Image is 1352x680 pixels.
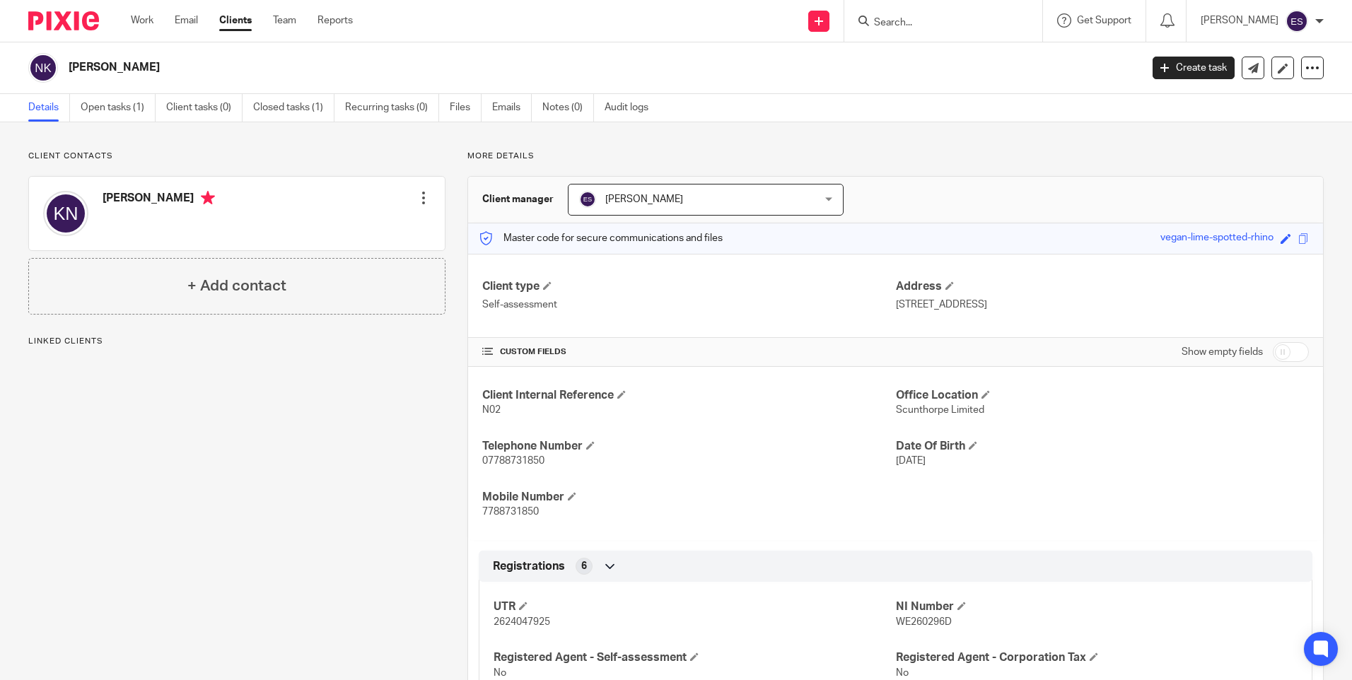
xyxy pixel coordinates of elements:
[482,490,895,505] h4: Mobile Number
[896,456,926,466] span: [DATE]
[345,94,439,122] a: Recurring tasks (0)
[69,60,919,75] h2: [PERSON_NAME]
[873,17,1000,30] input: Search
[253,94,334,122] a: Closed tasks (1)
[43,191,88,236] img: svg%3E
[579,191,596,208] img: svg%3E
[187,275,286,297] h4: + Add contact
[482,388,895,403] h4: Client Internal Reference
[1286,10,1308,33] img: svg%3E
[896,405,984,415] span: Scunthorpe Limited
[482,192,554,206] h3: Client manager
[28,94,70,122] a: Details
[81,94,156,122] a: Open tasks (1)
[494,617,550,627] span: 2624047925
[1077,16,1131,25] span: Get Support
[273,13,296,28] a: Team
[896,279,1309,294] h4: Address
[1201,13,1278,28] p: [PERSON_NAME]
[450,94,482,122] a: Files
[201,191,215,205] i: Primary
[482,456,544,466] span: 07788731850
[494,599,895,614] h4: UTR
[28,336,445,347] p: Linked clients
[896,388,1309,403] h4: Office Location
[896,439,1309,454] h4: Date Of Birth
[482,298,895,312] p: Self-assessment
[605,194,683,204] span: [PERSON_NAME]
[1182,345,1263,359] label: Show empty fields
[28,151,445,162] p: Client contacts
[494,668,506,678] span: No
[482,346,895,358] h4: CUSTOM FIELDS
[103,191,215,209] h4: [PERSON_NAME]
[317,13,353,28] a: Reports
[28,11,99,30] img: Pixie
[1160,230,1274,247] div: vegan-lime-spotted-rhino
[494,650,895,665] h4: Registered Agent - Self-assessment
[175,13,198,28] a: Email
[1153,57,1235,79] a: Create task
[166,94,243,122] a: Client tasks (0)
[605,94,659,122] a: Audit logs
[896,617,952,627] span: WE260296D
[479,231,723,245] p: Master code for secure communications and files
[131,13,153,28] a: Work
[467,151,1324,162] p: More details
[896,668,909,678] span: No
[482,405,501,415] span: N02
[482,279,895,294] h4: Client type
[493,559,565,574] span: Registrations
[896,599,1298,614] h4: NI Number
[542,94,594,122] a: Notes (0)
[219,13,252,28] a: Clients
[482,507,539,517] span: 7788731850
[492,94,532,122] a: Emails
[581,559,587,573] span: 6
[896,650,1298,665] h4: Registered Agent - Corporation Tax
[482,439,895,454] h4: Telephone Number
[28,53,58,83] img: svg%3E
[896,298,1309,312] p: [STREET_ADDRESS]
